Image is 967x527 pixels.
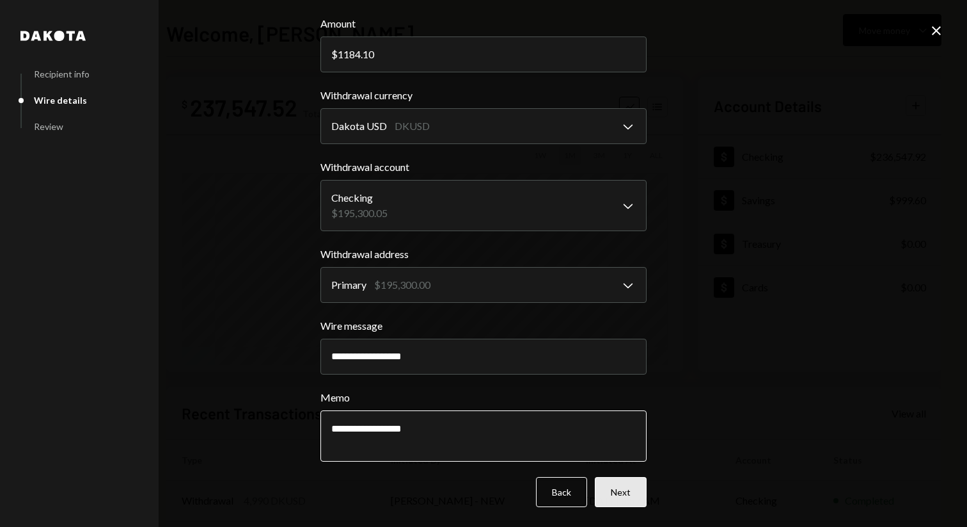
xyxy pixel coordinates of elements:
[34,69,90,79] div: Recipient info
[320,318,647,334] label: Wire message
[320,180,647,231] button: Withdrawal account
[320,36,647,72] input: 0.00
[331,48,338,60] div: $
[536,477,587,507] button: Back
[320,267,647,303] button: Withdrawal address
[320,390,647,405] label: Memo
[34,95,87,106] div: Wire details
[320,16,647,31] label: Amount
[374,277,430,293] div: $195,300.00
[395,118,430,134] div: DKUSD
[320,247,647,262] label: Withdrawal address
[320,159,647,175] label: Withdrawal account
[595,477,647,507] button: Next
[34,121,63,132] div: Review
[320,108,647,144] button: Withdrawal currency
[320,88,647,103] label: Withdrawal currency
